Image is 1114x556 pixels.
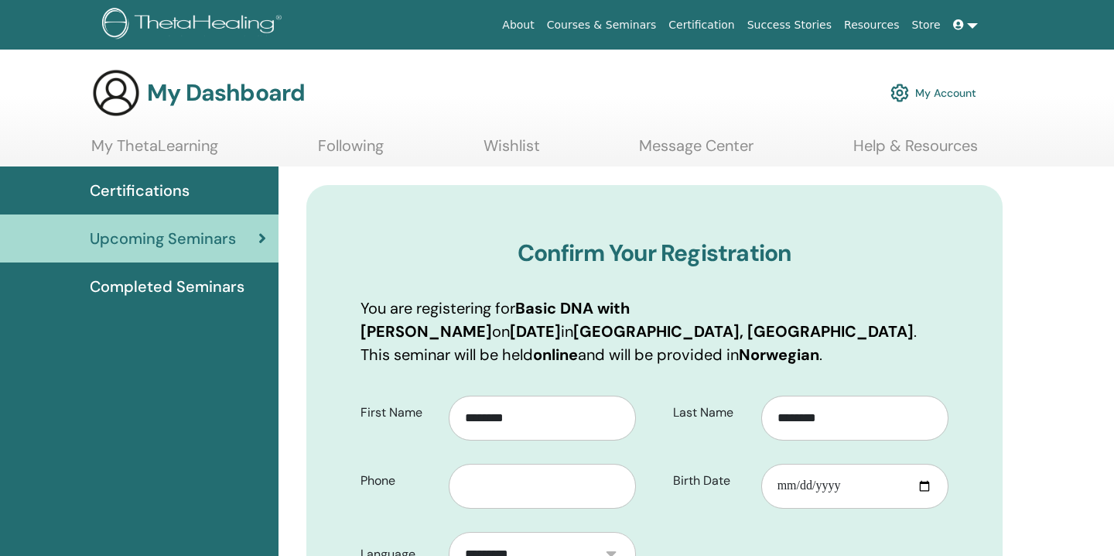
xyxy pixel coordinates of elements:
[147,79,305,107] h3: My Dashboard
[91,136,218,166] a: My ThetaLearning
[661,398,761,427] label: Last Name
[90,179,190,202] span: Certifications
[838,11,906,39] a: Resources
[361,297,948,366] p: You are registering for on in . This seminar will be held and will be provided in .
[318,136,384,166] a: Following
[890,80,909,106] img: cog.svg
[741,11,838,39] a: Success Stories
[541,11,663,39] a: Courses & Seminars
[349,466,449,496] label: Phone
[496,11,540,39] a: About
[661,466,761,496] label: Birth Date
[890,76,976,110] a: My Account
[349,398,449,427] label: First Name
[853,136,978,166] a: Help & Resources
[510,321,561,341] b: [DATE]
[573,321,914,341] b: [GEOGRAPHIC_DATA], [GEOGRAPHIC_DATA]
[662,11,740,39] a: Certification
[90,227,236,250] span: Upcoming Seminars
[91,68,141,118] img: generic-user-icon.jpg
[102,8,287,43] img: logo.png
[639,136,753,166] a: Message Center
[533,345,578,365] b: online
[906,11,947,39] a: Store
[90,275,244,298] span: Completed Seminars
[739,345,819,365] b: Norwegian
[361,239,948,267] h3: Confirm Your Registration
[484,136,540,166] a: Wishlist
